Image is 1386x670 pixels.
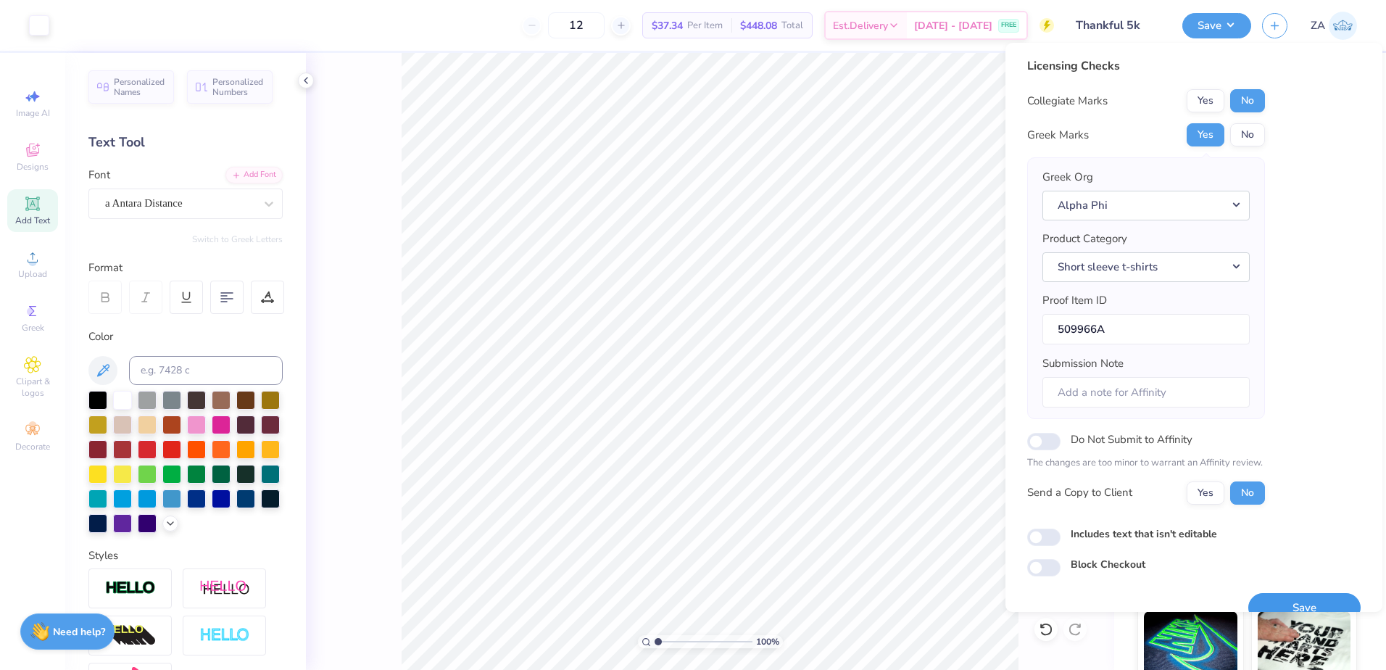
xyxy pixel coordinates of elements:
[88,328,283,345] div: Color
[114,77,165,97] span: Personalized Names
[53,625,105,639] strong: Need help?
[199,627,250,644] img: Negative Space
[225,167,283,183] div: Add Font
[129,356,283,385] input: e.g. 7428 c
[687,18,723,33] span: Per Item
[1027,484,1132,501] div: Send a Copy to Client
[15,441,50,452] span: Decorate
[1071,430,1192,449] label: Do Not Submit to Affinity
[192,233,283,245] button: Switch to Greek Letters
[1187,123,1224,146] button: Yes
[1042,292,1107,309] label: Proof Item ID
[1042,355,1124,372] label: Submission Note
[1027,456,1265,471] p: The changes are too minor to warrant an Affinity review.
[1187,89,1224,112] button: Yes
[1042,377,1250,408] input: Add a note for Affinity
[1230,89,1265,112] button: No
[1071,557,1145,572] label: Block Checkout
[1027,57,1265,75] div: Licensing Checks
[1042,169,1093,186] label: Greek Org
[88,133,283,152] div: Text Tool
[15,215,50,226] span: Add Text
[756,635,779,648] span: 100 %
[88,167,110,183] label: Font
[1182,13,1251,38] button: Save
[88,547,283,564] div: Styles
[88,260,284,276] div: Format
[7,376,58,399] span: Clipart & logos
[1001,20,1016,30] span: FREE
[740,18,777,33] span: $448.08
[1329,12,1357,40] img: Zuriel Alaba
[1042,191,1250,220] button: Alpha Phi
[833,18,888,33] span: Est. Delivery
[1230,481,1265,505] button: No
[105,580,156,597] img: Stroke
[1187,481,1224,505] button: Yes
[1042,231,1127,247] label: Product Category
[1311,12,1357,40] a: ZA
[16,107,50,119] span: Image AI
[914,18,992,33] span: [DATE] - [DATE]
[17,161,49,173] span: Designs
[105,624,156,648] img: 3d Illusion
[212,77,264,97] span: Personalized Numbers
[781,18,803,33] span: Total
[18,268,47,280] span: Upload
[1065,11,1171,40] input: Untitled Design
[1071,526,1217,542] label: Includes text that isn't editable
[1027,127,1089,144] div: Greek Marks
[1042,252,1250,282] button: Short sleeve t-shirts
[1230,123,1265,146] button: No
[1027,93,1108,109] div: Collegiate Marks
[548,12,605,38] input: – –
[1311,17,1325,34] span: ZA
[199,579,250,597] img: Shadow
[22,322,44,334] span: Greek
[1248,593,1361,623] button: Save
[652,18,683,33] span: $37.34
